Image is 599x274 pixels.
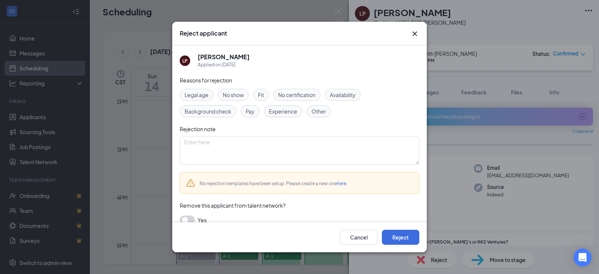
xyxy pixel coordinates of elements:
[340,230,377,245] button: Cancel
[180,202,286,209] span: Remove this applicant from talent network?
[410,29,419,38] svg: Cross
[185,91,209,99] span: Legal age
[278,91,316,99] span: No certification
[337,181,346,186] a: here
[246,107,255,115] span: Pay
[410,29,419,38] button: Close
[382,230,419,245] button: Reject
[330,91,356,99] span: Availability
[200,181,347,186] span: No rejection templates have been setup. Please create a new one .
[198,61,250,69] div: Applied on [DATE]
[180,77,232,84] span: Reasons for rejection
[258,91,264,99] span: Fit
[180,126,216,132] span: Rejection note
[182,58,188,64] div: LP
[269,107,297,115] span: Experience
[198,216,207,225] span: Yes
[223,91,244,99] span: No show
[311,107,326,115] span: Other
[180,29,227,37] h3: Reject applicant
[186,178,195,187] svg: Warning
[185,107,231,115] span: Background check
[574,249,592,267] div: Open Intercom Messenger
[198,53,250,61] h5: [PERSON_NAME]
